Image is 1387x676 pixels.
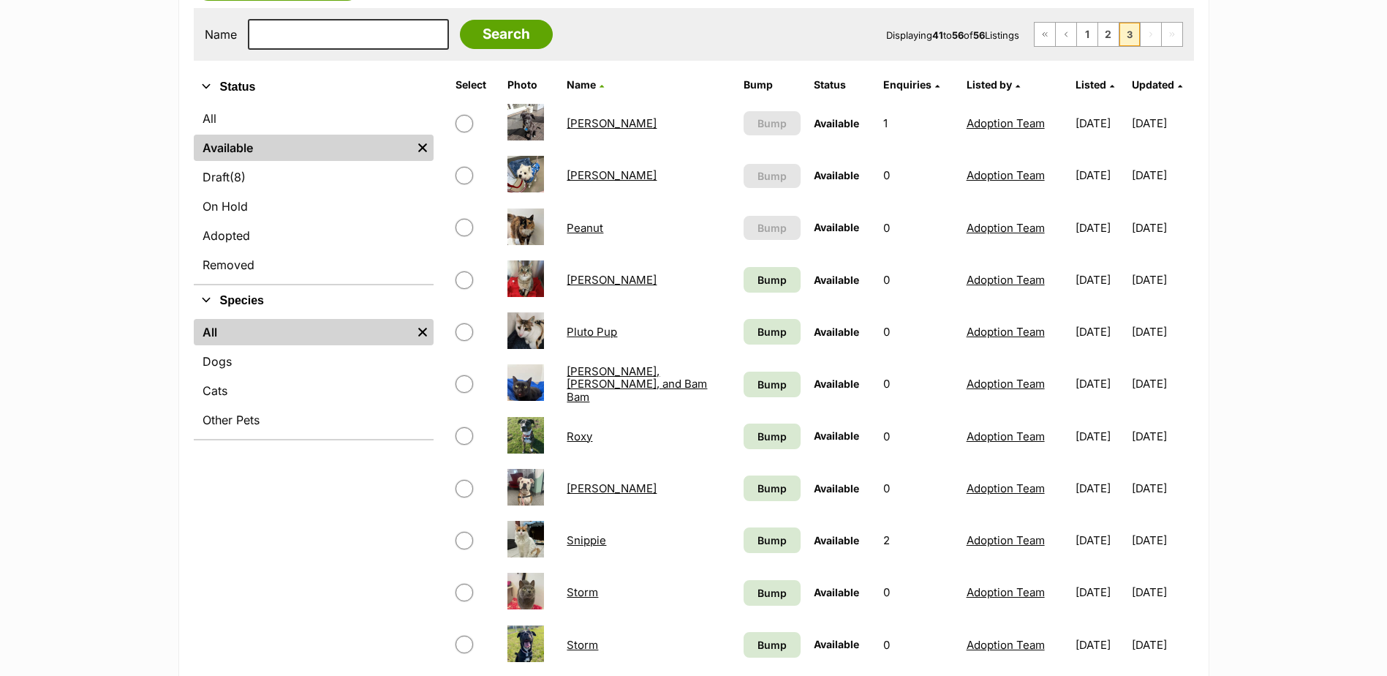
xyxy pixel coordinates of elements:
nav: Pagination [1034,22,1183,47]
a: Previous page [1056,23,1076,46]
td: [DATE] [1132,307,1193,357]
span: Next page [1141,23,1161,46]
a: Adoption Team [967,221,1045,235]
span: translation missing: en.admin.listings.index.attributes.enquiries [883,78,931,91]
td: [DATE] [1070,203,1130,253]
a: Bump [744,372,800,397]
span: Updated [1132,78,1174,91]
a: Bump [744,267,800,293]
td: [DATE] [1070,411,1130,462]
a: Roxy [567,429,592,443]
button: Species [194,291,434,310]
span: Bump [757,168,787,184]
span: Available [814,638,859,650]
span: Bump [757,481,787,496]
span: Available [814,326,859,338]
a: [PERSON_NAME] [567,168,657,182]
span: Listed [1076,78,1106,91]
button: Bump [744,111,800,135]
span: Available [814,117,859,129]
a: Updated [1132,78,1182,91]
a: Bump [744,424,800,449]
span: Page 3 [1119,23,1140,46]
button: Bump [744,164,800,188]
span: Displaying to of Listings [886,29,1019,41]
button: Status [194,78,434,97]
span: Bump [757,116,787,131]
a: Removed [194,252,434,278]
a: [PERSON_NAME] [567,273,657,287]
span: Bump [757,533,787,548]
a: All [194,319,412,345]
td: [DATE] [1132,515,1193,566]
span: (8) [230,168,246,186]
td: 2 [877,515,959,566]
a: Draft [194,164,434,190]
td: [DATE] [1132,463,1193,514]
span: Last page [1162,23,1182,46]
th: Status [808,73,876,97]
a: All [194,105,434,132]
td: 0 [877,620,959,670]
a: Peanut [567,221,603,235]
span: Bump [757,220,787,236]
strong: 56 [952,29,964,41]
td: 0 [877,307,959,357]
span: Listed by [967,78,1012,91]
a: Adoption Team [967,533,1045,547]
a: Adoption Team [967,638,1045,652]
td: [DATE] [1070,307,1130,357]
input: Search [460,20,553,49]
span: Bump [757,377,787,392]
th: Photo [502,73,559,97]
a: [PERSON_NAME] [567,481,657,495]
a: [PERSON_NAME], [PERSON_NAME], and Bam Bam [567,364,707,404]
td: [DATE] [1132,150,1193,200]
a: Cats [194,378,434,404]
td: 0 [877,567,959,617]
td: 0 [877,203,959,253]
td: 0 [877,255,959,305]
a: Listed by [967,78,1020,91]
a: Adoption Team [967,429,1045,443]
td: [DATE] [1070,358,1130,409]
a: Bump [744,632,800,658]
span: Name [567,78,596,91]
span: Available [814,169,859,181]
a: Page 1 [1077,23,1097,46]
a: Available [194,135,412,161]
a: On Hold [194,193,434,219]
td: [DATE] [1070,515,1130,566]
a: Adoption Team [967,273,1045,287]
td: [DATE] [1070,98,1130,149]
a: Other Pets [194,407,434,433]
span: Available [814,274,859,286]
div: Species [194,316,434,439]
button: Bump [744,216,800,240]
th: Bump [738,73,806,97]
td: [DATE] [1132,98,1193,149]
td: 1 [877,98,959,149]
a: Adoption Team [967,168,1045,182]
td: [DATE] [1070,150,1130,200]
a: Dogs [194,348,434,375]
a: Pluto Pup [567,325,617,339]
a: Adoption Team [967,377,1045,391]
span: Available [814,482,859,495]
td: [DATE] [1070,463,1130,514]
td: [DATE] [1132,411,1193,462]
td: [DATE] [1070,620,1130,670]
a: Bump [744,580,800,606]
div: Status [194,102,434,284]
a: Storm [567,638,598,652]
span: Available [814,378,859,390]
label: Name [205,28,237,41]
td: 0 [877,358,959,409]
a: Remove filter [412,319,434,345]
a: Adopted [194,222,434,249]
span: Bump [757,637,787,653]
strong: 41 [932,29,943,41]
span: Available [814,534,859,547]
td: [DATE] [1070,567,1130,617]
td: [DATE] [1132,620,1193,670]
